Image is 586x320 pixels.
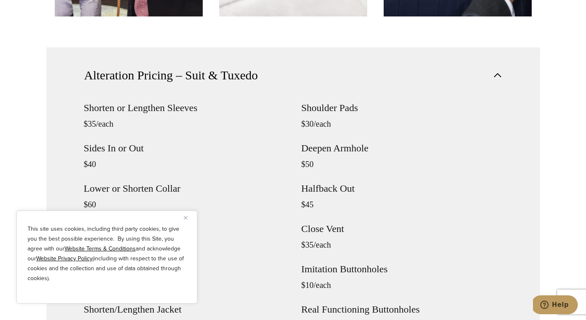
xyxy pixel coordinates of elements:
[301,199,503,209] p: $45
[28,224,186,283] p: This site uses cookies, including third party cookies, to give you the best possible experience. ...
[184,213,194,223] button: Close
[46,47,540,103] button: Alteration Pricing – Suit & Tuxedo
[184,216,188,220] img: Close
[533,295,578,316] iframe: Opens a widget where you can chat to one of our agents
[84,183,285,193] h4: Lower or Shorten Collar
[84,199,285,209] p: $60
[301,103,503,113] h4: Shoulder Pads
[36,254,93,263] a: Website Privacy Policy
[301,240,503,250] p: $35/each
[301,183,503,193] h4: Halfback Out
[84,66,258,84] span: Alteration Pricing – Suit & Tuxedo
[301,224,503,234] h4: Close Vent
[301,159,503,169] p: $50
[84,103,285,113] h4: Shorten or Lengthen Sleeves
[301,280,503,290] p: $10/each
[84,143,285,153] h4: Sides In or Out
[84,159,285,169] p: $40
[301,143,503,153] h4: Deepen Armhole
[84,119,285,129] p: $35/each
[301,304,503,314] h4: Real Functioning Buttonholes
[65,244,136,253] a: Website Terms & Conditions
[84,304,285,314] h4: Shorten/Lengthen Jacket
[301,264,503,274] h4: Imitation Buttonholes
[301,119,503,129] p: $30/each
